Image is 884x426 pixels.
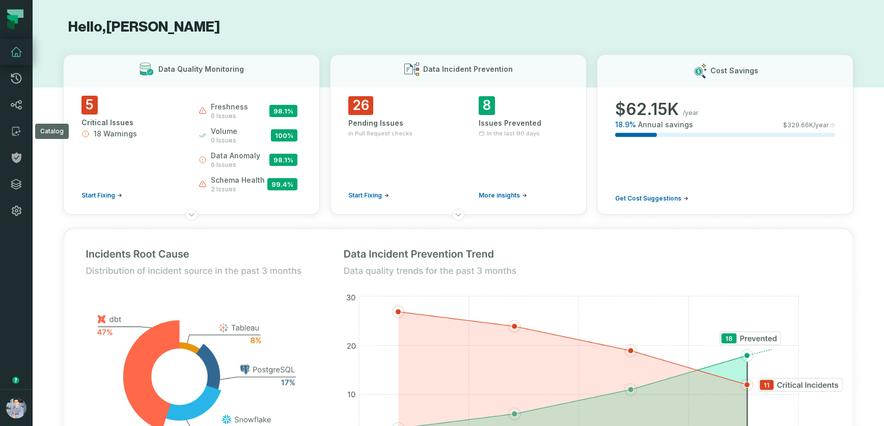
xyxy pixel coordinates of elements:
[211,175,265,185] span: schema health
[81,191,115,200] span: Start Fixing
[81,118,180,128] div: Critical Issues
[35,124,69,139] div: Catalog
[269,105,297,117] span: 98.1 %
[81,191,122,200] a: Start Fixing
[638,120,693,130] span: Annual savings
[63,18,853,36] h1: Hello, [PERSON_NAME]
[348,191,389,200] a: Start Fixing
[211,185,265,193] span: 2 issues
[269,154,297,166] span: 98.1 %
[267,178,297,190] span: 99.4 %
[423,64,513,74] h3: Data Incident Prevention
[683,109,699,117] span: /year
[211,161,260,169] span: 6 issues
[615,194,681,203] span: Get Cost Suggestions
[487,129,540,137] span: In the last 90 days
[63,54,320,215] button: Data Quality Monitoring5Critical Issues18 WarningsStart Fixingfreshness6 issues98.1%volume0 issue...
[271,129,297,141] span: 100 %
[615,99,679,120] span: $ 62.15K
[479,118,568,128] div: Issues Prevented
[348,96,373,115] span: 26
[211,126,237,136] span: volume
[158,64,244,74] h3: Data Quality Monitoring
[615,194,688,203] a: Get Cost Suggestions
[710,66,758,76] h3: Cost Savings
[597,54,853,215] button: Cost Savings$62.15K/year18.9%Annual savings$329.66K/yearGet Cost Suggestions
[6,398,26,418] img: avatar of Alon Nafta
[211,112,248,120] span: 6 issues
[211,151,260,161] span: data anomaly
[330,54,587,215] button: Data Incident Prevention26Pending Issuesin Pull Request checksStart Fixing8Issues PreventedIn the...
[211,102,248,112] span: freshness
[479,191,527,200] a: More insights
[81,96,98,115] span: 5
[11,376,20,385] div: Tooltip anchor
[479,191,520,200] span: More insights
[348,191,382,200] span: Start Fixing
[783,121,829,129] span: $ 329.66K /year
[615,120,636,130] span: 18.9 %
[211,136,237,145] span: 0 issues
[479,96,495,115] span: 8
[348,118,438,128] div: Pending Issues
[348,129,412,137] span: in Pull Request checks
[94,129,137,139] span: 18 Warnings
